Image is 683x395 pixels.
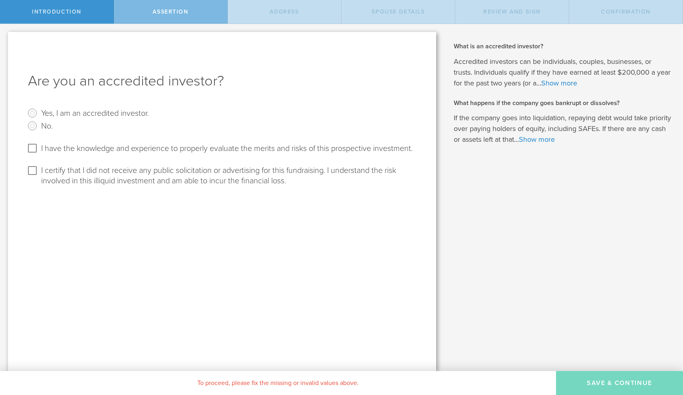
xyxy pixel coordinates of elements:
[371,8,425,15] span: Spouse Details
[41,120,53,131] label: No.
[541,79,577,87] a: Show more
[454,113,671,145] p: If the company goes into liquidation, repaying debt would take priority over paying holders of eq...
[454,42,671,51] h2: What is an accredited investor?
[28,71,416,91] h1: Are you an accredited investor?
[270,8,299,15] span: Address
[41,164,414,186] label: I certify that I did not receive any public solicitation or advertising for this fundraising. I u...
[454,56,671,89] p: Accredited investors can be individuals, couples, businesses, or trusts. Individuals qualify if t...
[32,8,81,15] span: Introduction
[41,107,149,119] label: Yes, I am an accredited investor.
[454,99,671,107] h2: What happens if the company goes bankrupt or dissolves?
[483,8,541,15] span: Review and Sign
[556,371,683,395] button: Save & Continue
[41,142,413,154] label: I have the knowledge and experience to properly evaluate the merits and risks of this prospective...
[601,8,651,15] span: Confirmation
[28,119,416,132] radio: No.
[519,135,555,144] a: Show more
[153,8,188,15] span: assertion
